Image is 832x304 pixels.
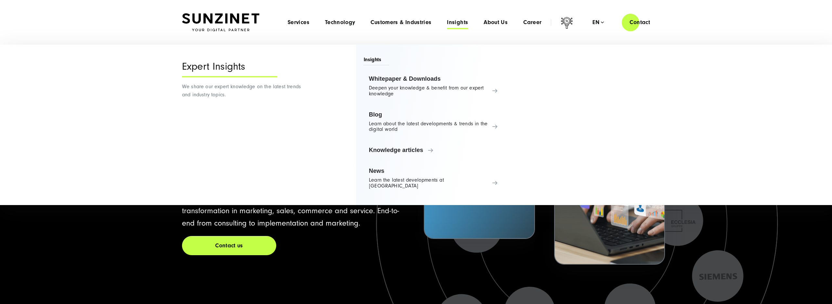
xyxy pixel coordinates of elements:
[484,19,508,26] a: About Us
[622,13,658,32] a: Contact
[364,56,389,65] span: Insights
[364,142,503,158] a: Knowledge articles
[370,19,431,26] a: Customers & Industries
[592,19,604,26] div: en
[182,83,304,99] p: We share our expert knowledge on the latest trends and industry topics.
[447,19,468,26] a: Insights
[364,163,503,194] a: News Learn the latest developments at [GEOGRAPHIC_DATA]
[325,19,355,26] a: Technology
[288,19,309,26] a: Services
[182,192,408,229] p: +20 years of experience, 160 employees in 3 countries for digital transformation in marketing, sa...
[369,147,498,153] span: Knowledge articles
[364,71,503,102] a: Whitepaper & Downloads Deepen your knowledge & benefit from our expert knowledge
[182,236,276,255] a: Contact us
[182,61,277,77] div: Expert Insights
[182,13,259,32] img: SUNZINET Full Service Digital Agentur
[364,107,503,137] a: Blog Learn about the latest developments & trends in the digital world
[523,19,541,26] a: Career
